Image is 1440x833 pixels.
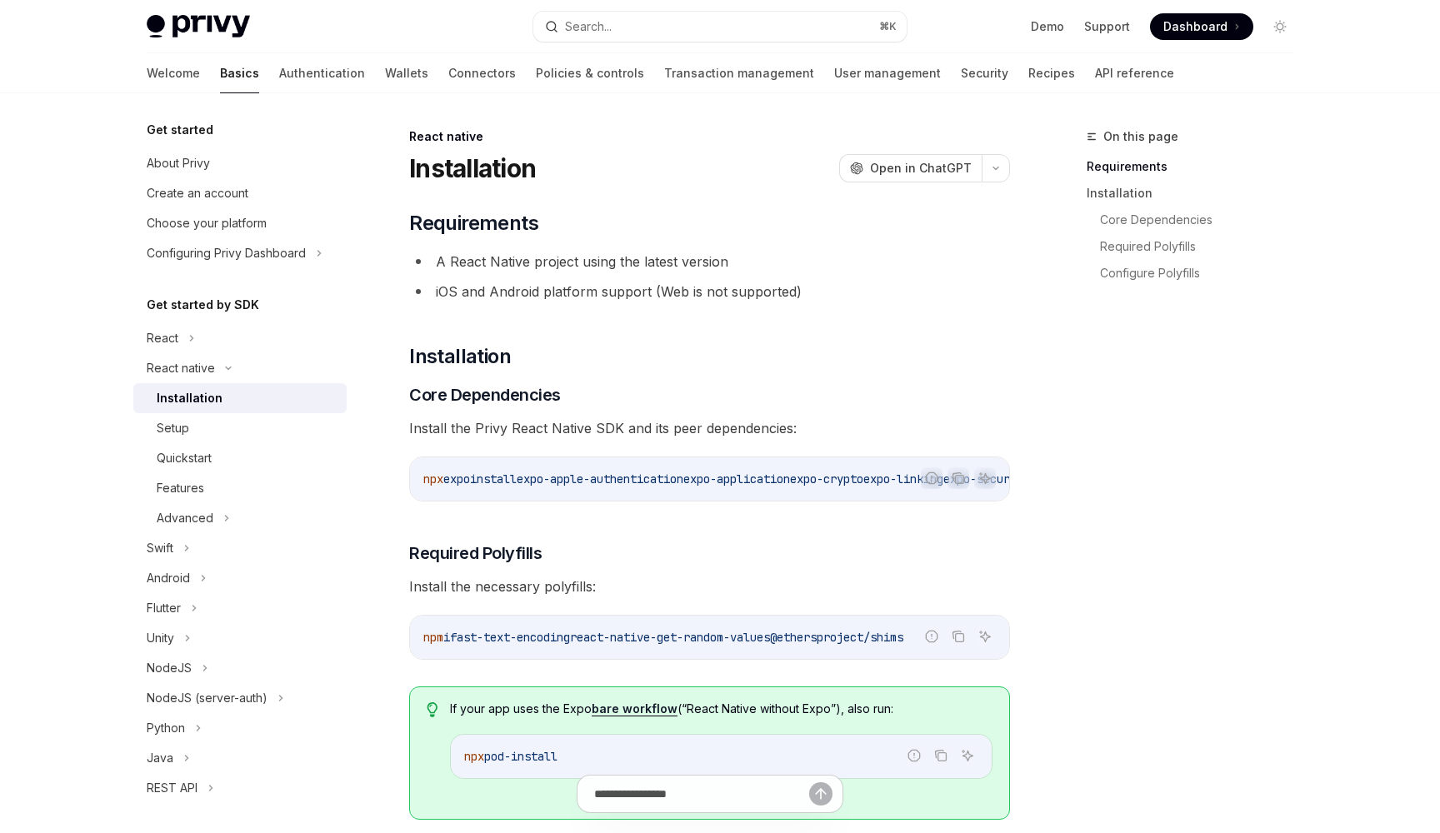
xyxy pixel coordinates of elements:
[409,280,1010,303] li: iOS and Android platform support (Web is not supported)
[565,17,612,37] div: Search...
[147,243,306,263] div: Configuring Privy Dashboard
[409,128,1010,145] div: React native
[470,471,517,486] span: install
[1087,153,1307,180] a: Requirements
[863,471,943,486] span: expo-linking
[517,471,683,486] span: expo-apple-authentication
[423,471,443,486] span: npx
[1095,53,1174,93] a: API reference
[536,53,644,93] a: Policies & controls
[409,416,1010,440] span: Install the Privy React Native SDK and its peer dependencies:
[147,183,248,203] div: Create an account
[427,702,438,717] svg: Tip
[903,745,925,766] button: Report incorrect code
[147,628,174,648] div: Unity
[921,467,942,489] button: Report incorrect code
[147,688,267,708] div: NodeJS (server-auth)
[147,538,173,558] div: Swift
[279,53,365,93] a: Authentication
[133,208,347,238] a: Choose your platform
[484,749,557,764] span: pod-install
[147,598,181,618] div: Flutter
[157,478,204,498] div: Features
[1100,260,1307,287] a: Configure Polyfills
[133,413,347,443] a: Setup
[409,250,1010,273] li: A React Native project using the latest version
[147,213,267,233] div: Choose your platform
[147,718,185,738] div: Python
[448,53,516,93] a: Connectors
[533,12,907,42] button: Search...⌘K
[133,443,347,473] a: Quickstart
[1087,180,1307,207] a: Installation
[947,467,969,489] button: Copy the contents from the code block
[147,748,173,768] div: Java
[133,383,347,413] a: Installation
[809,782,832,806] button: Send message
[770,630,903,645] span: @ethersproject/shims
[133,178,347,208] a: Create an account
[1163,18,1227,35] span: Dashboard
[570,630,770,645] span: react-native-get-random-values
[409,153,536,183] h1: Installation
[409,541,542,565] span: Required Polyfills
[592,701,677,716] a: bare workflow
[450,630,570,645] span: fast-text-encoding
[423,630,443,645] span: npm
[409,343,511,370] span: Installation
[1100,207,1307,233] a: Core Dependencies
[1103,127,1178,147] span: On this page
[1031,18,1064,35] a: Demo
[879,20,897,33] span: ⌘ K
[1028,53,1075,93] a: Recipes
[1267,13,1293,40] button: Toggle dark mode
[147,295,259,315] h5: Get started by SDK
[974,467,996,489] button: Ask AI
[957,745,978,766] button: Ask AI
[870,160,972,177] span: Open in ChatGPT
[147,658,192,678] div: NodeJS
[664,53,814,93] a: Transaction management
[464,749,484,764] span: npx
[409,383,561,407] span: Core Dependencies
[943,471,1057,486] span: expo-secure-store
[443,471,470,486] span: expo
[443,630,450,645] span: i
[409,210,538,237] span: Requirements
[133,148,347,178] a: About Privy
[1100,233,1307,260] a: Required Polyfills
[157,418,189,438] div: Setup
[409,575,1010,598] span: Install the necessary polyfills:
[157,388,222,408] div: Installation
[961,53,1008,93] a: Security
[683,471,790,486] span: expo-application
[147,15,250,38] img: light logo
[947,626,969,647] button: Copy the contents from the code block
[930,745,952,766] button: Copy the contents from the code block
[834,53,941,93] a: User management
[147,568,190,588] div: Android
[147,153,210,173] div: About Privy
[147,778,197,798] div: REST API
[921,626,942,647] button: Report incorrect code
[147,53,200,93] a: Welcome
[974,626,996,647] button: Ask AI
[157,448,212,468] div: Quickstart
[133,473,347,503] a: Features
[147,120,213,140] h5: Get started
[1084,18,1130,35] a: Support
[147,358,215,378] div: React native
[385,53,428,93] a: Wallets
[1150,13,1253,40] a: Dashboard
[450,701,992,717] span: If your app uses the Expo (“React Native without Expo”), also run:
[147,328,178,348] div: React
[220,53,259,93] a: Basics
[157,508,213,528] div: Advanced
[839,154,982,182] button: Open in ChatGPT
[790,471,863,486] span: expo-crypto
